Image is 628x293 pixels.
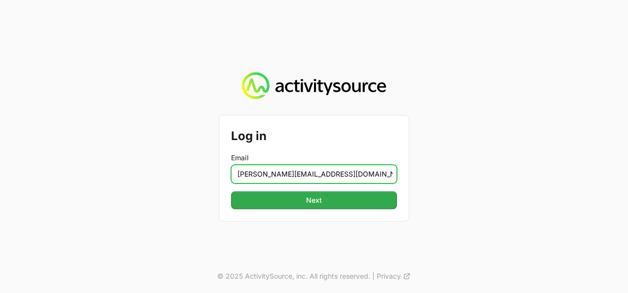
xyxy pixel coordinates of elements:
input: Enter your email [231,165,397,183]
p: © 2025 ActivitySource, inc. All rights reserved. [217,271,370,281]
img: Activity Source [242,72,386,100]
h2: Log in [231,127,397,145]
label: Email [231,153,397,163]
span: | [372,271,375,281]
button: Next [231,191,397,209]
span: Next [306,194,322,206]
a: Privacy [377,271,411,281]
